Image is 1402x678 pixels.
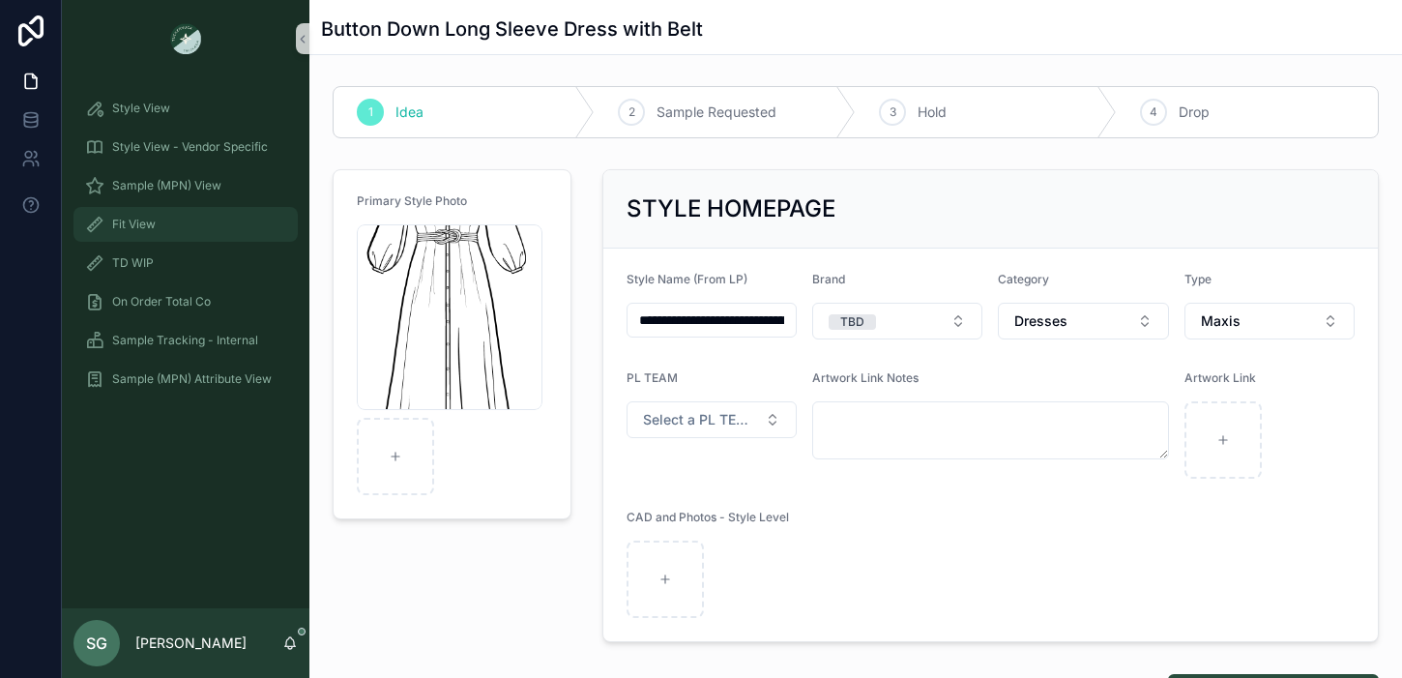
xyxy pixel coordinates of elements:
[112,255,154,271] span: TD WIP
[73,91,298,126] a: Style View
[1014,311,1067,331] span: Dresses
[73,284,298,319] a: On Order Total Co
[1201,311,1241,331] span: Maxis
[918,103,947,122] span: Hold
[112,371,272,387] span: Sample (MPN) Attribute View
[1184,303,1355,339] button: Select Button
[627,193,835,224] h2: STYLE HOMEPAGE
[73,362,298,397] a: Sample (MPN) Attribute View
[627,401,797,438] button: Select Button
[112,101,170,116] span: Style View
[812,303,982,339] button: Select Button
[73,168,298,203] a: Sample (MPN) View
[62,77,309,422] div: scrollable content
[395,103,424,122] span: Idea
[627,370,678,385] span: PL TEAM
[643,410,757,429] span: Select a PL TEAM
[112,178,221,193] span: Sample (MPN) View
[170,23,201,54] img: App logo
[321,15,703,43] h1: Button Down Long Sleeve Dress with Belt
[628,104,635,120] span: 2
[890,104,896,120] span: 3
[627,510,789,524] span: CAD and Photos - Style Level
[1150,104,1157,120] span: 4
[998,303,1168,339] button: Select Button
[1184,272,1212,286] span: Type
[112,333,258,348] span: Sample Tracking - Internal
[73,323,298,358] a: Sample Tracking - Internal
[1179,103,1210,122] span: Drop
[840,314,864,330] div: TBD
[357,193,467,208] span: Primary Style Photo
[73,207,298,242] a: Fit View
[86,632,107,655] span: SG
[73,130,298,164] a: Style View - Vendor Specific
[657,103,776,122] span: Sample Requested
[368,104,373,120] span: 1
[112,294,211,310] span: On Order Total Co
[135,634,247,653] p: [PERSON_NAME]
[812,272,845,286] span: Brand
[73,246,298,280] a: TD WIP
[112,217,156,232] span: Fit View
[998,272,1049,286] span: Category
[1184,370,1256,385] span: Artwork Link
[112,139,268,155] span: Style View - Vendor Specific
[627,272,747,286] span: Style Name (From LP)
[812,370,919,385] span: Artwork Link Notes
